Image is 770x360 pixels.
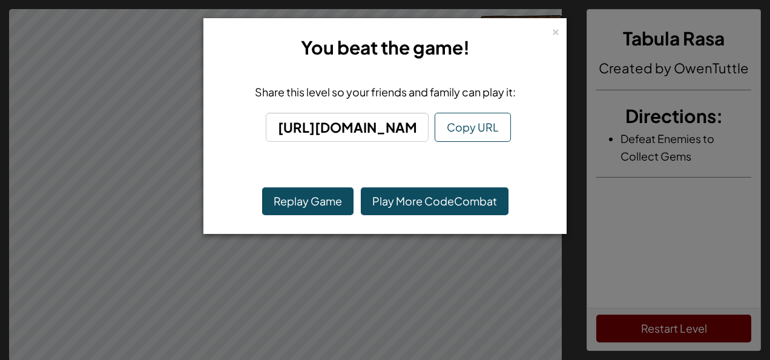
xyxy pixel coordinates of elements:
[551,24,560,36] div: ×
[262,187,354,215] button: Replay Game
[435,113,511,142] button: Copy URL
[361,187,508,215] a: Play More CodeCombat
[222,83,548,101] div: Share this level so your friends and family can play it:
[219,34,551,61] h3: You beat the game!
[447,120,499,134] span: Copy URL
